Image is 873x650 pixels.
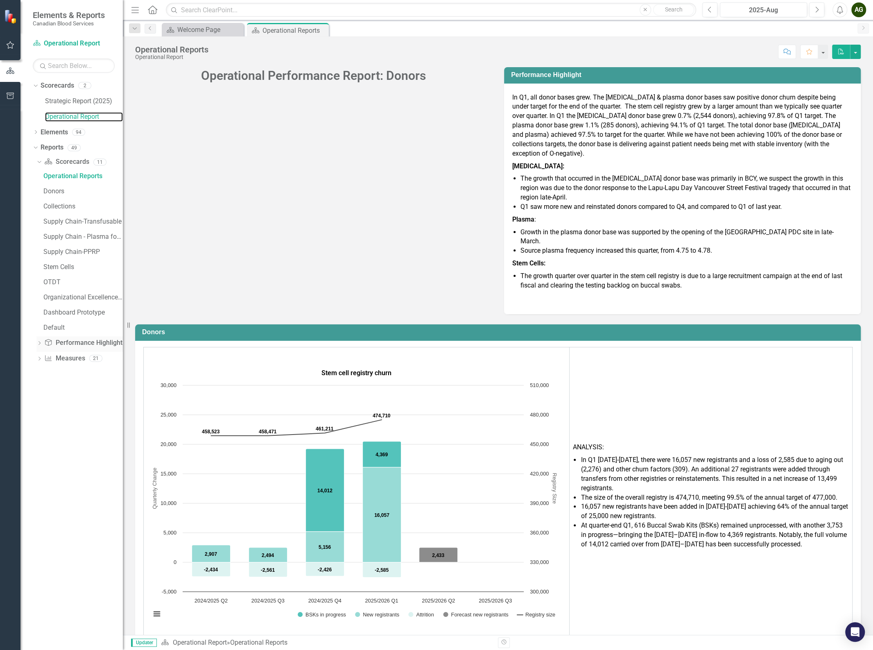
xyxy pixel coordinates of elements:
[511,71,857,79] h3: Performance Highlight
[512,259,545,267] strong: Stem Cells:
[78,82,91,89] div: 2
[374,512,389,518] text: 16,057
[161,412,176,418] text: 25,000
[318,567,332,573] text: -2,426
[161,382,176,388] text: 30,000
[41,200,123,213] a: Collections
[363,467,401,562] path: 2025/2026 Q1, 16,057. New registrants.
[161,471,176,477] text: 15,000
[520,246,853,256] li: Source plasma frequency increased this quarter, from 4.75 to 4.78.
[43,172,123,180] div: Operational Reports
[41,245,123,258] a: Supply Chain-PPRP
[416,611,434,618] text: Attrition
[665,6,682,13] span: Search
[375,452,388,457] text: 4,369
[262,553,274,558] text: 2,494
[479,598,512,604] text: 2025/2026 Q3
[202,429,220,435] text: 458,523
[723,5,804,15] div: 2025-Aug
[41,321,123,334] a: Default
[162,589,176,595] text: -5,000
[43,188,123,195] div: Donors
[581,521,849,549] li: At quarter-end Q1, 616 Buccal Swab Kits (BSKs) remained unprocessed, with another 3,753 in progre...
[530,412,549,418] text: 480,000
[363,562,401,578] path: 2025/2026 Q1, -2,585. Attrition.
[520,202,853,212] li: Q1 saw more new and reinstated donors compared to Q4, and compared to Q1 of last year.
[135,45,208,54] div: Operational Reports
[161,638,492,648] div: »
[41,81,74,91] a: Scorecards
[41,260,123,274] a: Stem Cells
[259,429,277,435] text: 458,471
[43,309,123,316] div: Dashboard Prototype
[45,97,123,106] a: Strategic Report (2025)
[33,20,105,27] small: Canadian Blood Services
[262,25,327,36] div: Operational Reports
[306,449,344,532] path: 2024/2025 Q4, 14,012. BSKs in progress.
[68,144,81,151] div: 49
[373,413,391,419] text: 474,710
[363,442,401,467] path: 2025/2026 Q1, 4,369. BSKs in progress.
[204,567,218,573] text: -2,434
[355,611,399,617] button: Show New registrants
[147,381,566,627] div: Chart. Highcharts interactive chart.
[41,128,68,137] a: Elements
[152,468,158,509] text: Quarterly Change
[41,143,63,152] a: Reports
[365,598,398,604] text: 2025/2026 Q1
[131,639,157,647] span: Updater
[517,611,556,617] button: Show Registry size
[44,354,85,363] a: Measures
[512,162,564,170] strong: [MEDICAL_DATA]:
[192,562,231,577] path: 2024/2025 Q2, -2,434. Attrition.
[530,441,549,447] text: 450,000
[251,598,285,604] text: 2024/2025 Q3
[699,494,700,501] span: ,
[261,567,275,573] text: -2,561
[33,59,115,73] input: Search Below...
[581,494,837,501] span: The size of the overall registry is 474,710 meeting 99.5% of the annual target of 477,000.
[93,159,106,165] div: 11
[581,456,843,492] span: In Q1 [DATE]-[DATE], there were 16,057 new registrants and a loss of 2,585 due to aging out (2,27...
[512,215,534,223] strong: Plasma
[43,218,123,225] div: Supply Chain-Transfusable
[33,39,115,48] a: Operational Report
[552,473,558,504] text: Registry Size
[319,544,331,550] text: 5,156
[408,611,434,617] button: Show Attrition
[451,611,508,618] text: Forecast new registrants
[375,567,389,573] text: -2,585
[249,562,287,577] path: 2024/2025 Q3, -2,561. Attrition.
[249,548,287,562] path: 2024/2025 Q3, 2,494. New registrants.
[44,338,125,348] a: Performance Highlights
[443,611,508,617] button: Show Forecast new registrants
[306,562,344,576] path: 2024/2025 Q4, -2,426. Attrition.
[41,185,123,198] a: Donors
[161,500,176,506] text: 10,000
[41,276,123,289] a: OTDT
[720,2,807,17] button: 2025-Aug
[43,233,123,240] div: Supply Chain - Plasma for Fractionation
[151,608,163,619] button: View chart menu, Chart
[166,3,696,17] input: Search ClearPoint...
[192,545,231,562] path: 2024/2025 Q2, 2,907. New registrants.
[530,559,549,565] text: 330,000
[419,548,458,562] path: 2025/2026 Q2, 2,433. Forecast new registrants.
[512,91,853,160] p: In Q1, all donor bases grew. The [MEDICAL_DATA] & plasma donor bases saw positive donor churn des...
[530,589,549,595] text: 300,000
[45,112,123,122] a: Operational Report
[135,54,208,60] div: Operational Report
[174,559,176,565] text: 0
[432,553,444,558] text: 2,433
[41,291,123,304] a: Organizational Excellence – Quality Management
[44,157,89,167] a: Scorecards
[43,263,123,271] div: Stem Cells
[520,228,853,247] li: Growth in the plasma donor base was supported by the opening of the [GEOGRAPHIC_DATA] PDC site in...
[161,441,176,447] text: 20,000
[316,426,334,432] text: 461,211
[201,68,426,83] span: Operational Performance Report: Donors
[43,248,123,256] div: Supply Chain-PPRP
[43,294,123,301] div: Organizational Excellence – Quality Management
[317,488,332,494] text: 14,012
[177,25,242,35] div: Welcome Page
